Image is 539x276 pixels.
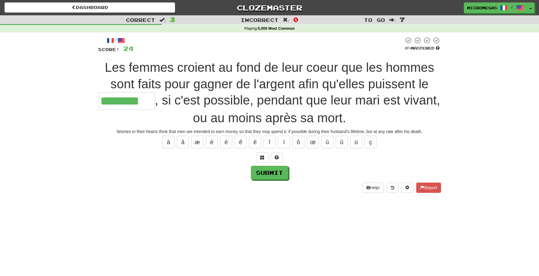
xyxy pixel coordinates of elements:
button: Submit [251,166,288,180]
span: / [510,5,513,9]
button: œ [307,136,319,148]
span: : [283,17,289,23]
button: Help! [362,183,384,193]
button: æ [191,136,203,148]
button: ê [235,136,247,148]
span: Score: [98,47,120,52]
button: î [263,136,276,148]
span: microMEGAS [467,5,497,11]
div: / [98,37,134,44]
button: à [162,136,174,148]
button: â [177,136,189,148]
button: ï [278,136,290,148]
a: microMEGAS / [464,2,527,13]
div: Mastered [404,46,441,51]
button: Report [416,183,441,193]
button: ô [292,136,304,148]
span: : [389,17,396,23]
span: 0 [293,16,298,23]
span: 24 [123,45,134,52]
span: 0 % [405,46,411,50]
span: 7 [400,16,405,23]
span: Correct [126,17,155,23]
button: û [336,136,348,148]
button: ù [321,136,333,148]
button: è [206,136,218,148]
button: Single letter hint - you only get 1 per sentence and score half the points! alt+h [271,153,283,163]
button: ë [249,136,261,148]
span: Les femmes croient au fond de leur coeur que les hommes sont faits pour gagner de l'argent afin q... [105,60,434,91]
button: Round history (alt+y) [387,183,398,193]
button: ü [350,136,362,148]
button: é [220,136,232,148]
span: To go [364,17,385,23]
span: : [159,17,166,23]
span: 3 [170,16,175,23]
div: Women in their hearts think that men are intended to earn money so that they may spend it, if pos... [98,129,441,135]
button: ç [365,136,377,148]
span: Incorrect [241,17,279,23]
button: Switch sentence to multiple choice alt+p [256,153,268,163]
a: Dashboard [5,2,175,13]
span: , si c'est possible, pendant que leur mari est vivant, ou au moins après sa mort. [155,93,440,125]
strong: 5,000 Most Common [258,26,294,31]
a: Clozemaster [184,2,355,13]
